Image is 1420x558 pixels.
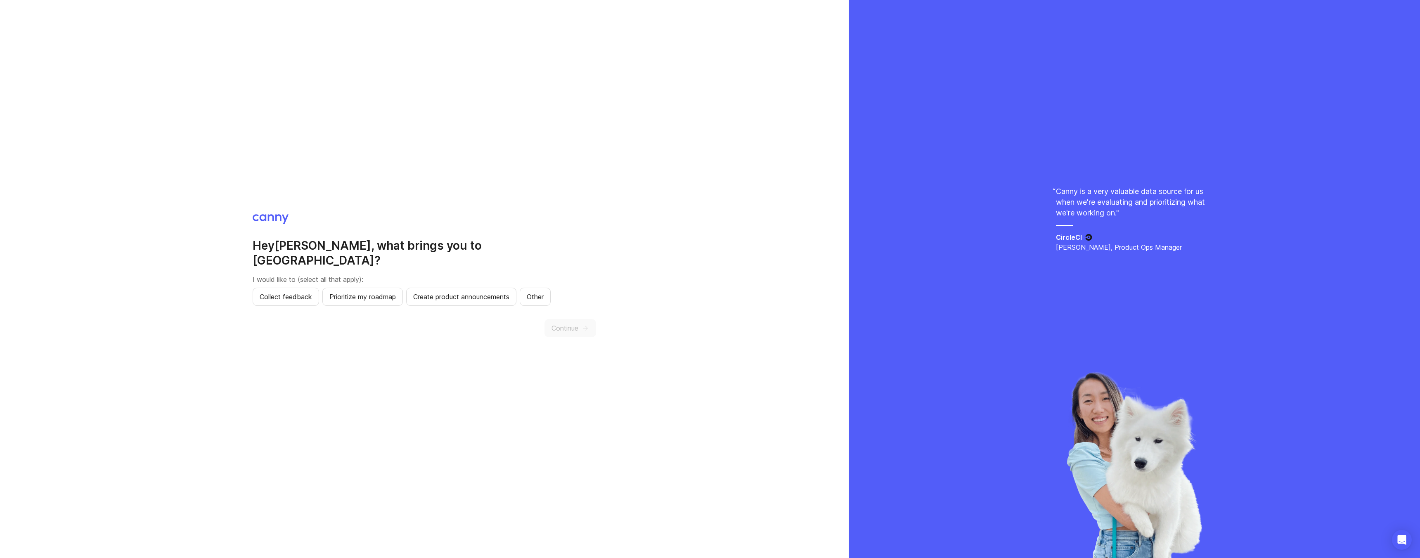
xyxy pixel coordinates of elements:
[253,288,319,306] button: Collect feedback
[1056,232,1082,242] h5: CircleCI
[527,292,544,302] span: Other
[551,323,578,333] span: Continue
[329,292,396,302] span: Prioritize my roadmap
[406,288,516,306] button: Create product announcements
[544,319,596,337] button: Continue
[260,292,312,302] span: Collect feedback
[253,238,596,268] h2: Hey [PERSON_NAME] , what brings you to [GEOGRAPHIC_DATA]?
[1065,372,1203,558] img: liya-429d2be8cea6414bfc71c507a98abbfa.webp
[413,292,509,302] span: Create product announcements
[322,288,403,306] button: Prioritize my roadmap
[1085,234,1092,241] img: CircleCI logo
[253,214,289,224] img: Canny logo
[253,274,596,284] p: I would like to (select all that apply):
[1392,530,1412,550] div: Open Intercom Messenger
[1056,186,1213,218] p: Canny is a very valuable data source for us when we're evaluating and prioritizing what we're wor...
[1056,242,1213,252] p: [PERSON_NAME], Product Ops Manager
[520,288,551,306] button: Other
